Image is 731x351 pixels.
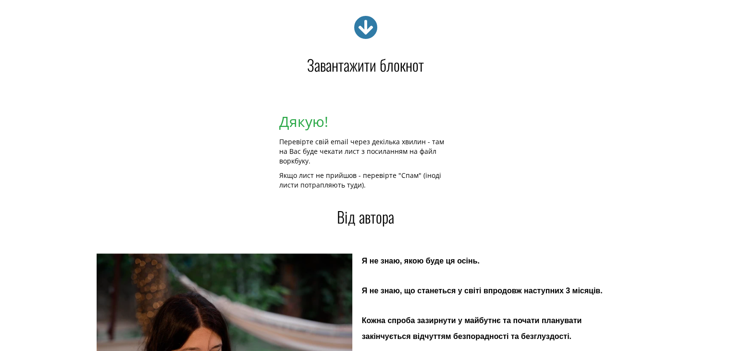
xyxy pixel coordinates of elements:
p: Якщо лист не прийшов - перевірте "Спам" (іноді листи потрапляють туди). [279,171,452,190]
h4: Від автора [97,209,635,225]
p: Я не знаю, якою буде ця осінь. [362,253,626,269]
h4: Завантажити блокнот [97,57,635,73]
p: Перевірте свій email через декілька хвилин - там на Вас буде чекати лист з посиланням на файл вор... [279,137,452,166]
h4: Дякую! [279,111,452,132]
p: Я не знаю, що станеться у світі впродовж наступних 3 місяців. [362,283,626,299]
p: Кожна спроба зазирнути у майбутнє та почати планувати закінчується відчуттям безпорадності та без... [362,313,626,344]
